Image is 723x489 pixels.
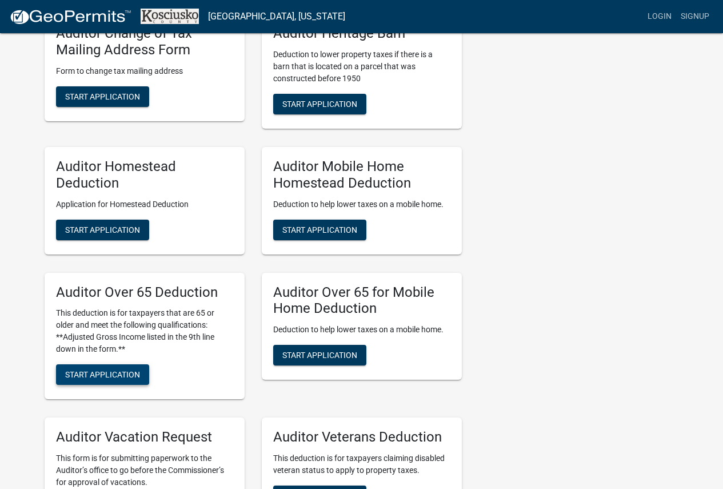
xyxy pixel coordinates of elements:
p: Deduction to help lower taxes on a mobile home. [273,324,450,336]
h5: Auditor Over 65 Deduction [56,284,233,301]
span: Start Application [282,99,357,108]
p: Form to change tax mailing address [56,65,233,77]
p: This deduction is for taxpayers claiming disabled veteran status to apply to property taxes. [273,452,450,476]
span: Start Application [65,92,140,101]
span: Start Application [282,351,357,360]
a: [GEOGRAPHIC_DATA], [US_STATE] [208,7,345,26]
a: Login [643,6,676,27]
button: Start Application [273,94,366,114]
h5: Auditor Homestead Deduction [56,158,233,192]
button: Start Application [273,345,366,365]
button: Start Application [56,220,149,240]
span: Start Application [65,225,140,234]
a: Signup [676,6,714,27]
span: Start Application [282,225,357,234]
span: Start Application [65,370,140,379]
h5: Auditor Change of Tax Mailing Address Form [56,25,233,58]
h5: Auditor Mobile Home Homestead Deduction [273,158,450,192]
p: This deduction is for taxpayers that are 65 or older and meet the following qualifications: **Adj... [56,307,233,355]
h5: Auditor Veterans Deduction [273,429,450,446]
button: Start Application [273,220,366,240]
h5: Auditor Over 65 for Mobile Home Deduction [273,284,450,317]
p: Deduction to lower property taxes if there is a barn that is located on a parcel that was constru... [273,49,450,85]
button: Start Application [56,86,149,107]
img: Kosciusko County, Indiana [141,9,199,24]
p: This form is for submitting paperwork to the Auditor’s office to go before the Commissioner’s for... [56,452,233,488]
h5: Auditor Vacation Request [56,429,233,446]
p: Application for Homestead Deduction [56,198,233,210]
p: Deduction to help lower taxes on a mobile home. [273,198,450,210]
button: Start Application [56,364,149,385]
h5: Auditor Heritage Barn [273,25,450,42]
